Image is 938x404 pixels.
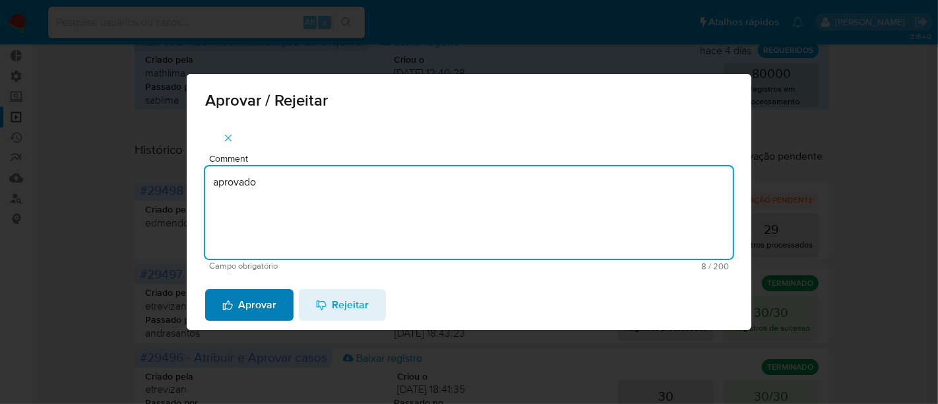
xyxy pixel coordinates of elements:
span: Aprovar / Rejeitar [205,92,733,108]
span: Aprovar [222,290,276,320]
span: Comment [209,154,737,164]
textarea: aprovado [205,166,733,259]
span: Máximo 200 caracteres [469,262,729,271]
span: Campo obrigatório [209,261,469,271]
button: Aprovar [205,289,294,321]
button: Rejeitar [299,289,386,321]
span: Rejeitar [316,290,369,320]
